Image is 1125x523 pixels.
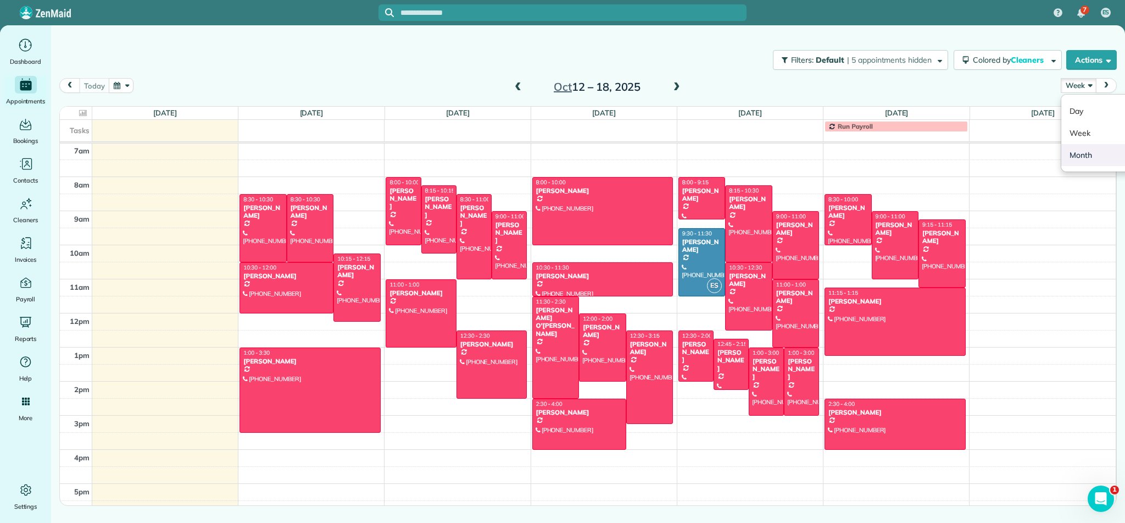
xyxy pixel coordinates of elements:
[876,213,905,220] span: 9:00 - 11:00
[707,278,722,293] span: ES
[875,221,916,237] div: [PERSON_NAME]
[922,221,952,228] span: 9:15 - 11:15
[776,281,806,288] span: 11:00 - 1:00
[847,55,932,65] span: | 5 appointments hidden
[717,340,747,348] span: 12:45 - 2:15
[767,50,948,70] a: Filters: Default | 5 appointments hidden
[753,349,779,356] span: 1:00 - 3:00
[19,373,32,384] span: Help
[682,238,722,254] div: [PERSON_NAME]
[389,289,453,297] div: [PERSON_NAME]
[682,230,712,237] span: 9:30 - 11:30
[885,108,909,117] a: [DATE]
[243,272,330,280] div: [PERSON_NAME]
[536,409,623,416] div: [PERSON_NAME]
[583,315,612,322] span: 12:00 - 2:00
[528,81,666,93] h2: 12 – 18, 2025
[536,264,569,271] span: 10:30 - 11:30
[4,155,47,186] a: Contacts
[1011,55,1046,65] span: Cleaners
[13,214,38,225] span: Cleaners
[682,179,709,186] span: 8:00 - 9:15
[70,283,90,291] span: 11am
[791,55,814,65] span: Filters:
[74,453,90,462] span: 4pm
[15,254,37,265] span: Invoices
[300,108,324,117] a: [DATE]
[337,263,377,279] div: [PERSON_NAME]
[630,332,660,339] span: 12:30 - 3:15
[816,55,845,65] span: Default
[828,409,962,416] div: [PERSON_NAME]
[630,340,670,356] div: [PERSON_NAME]
[728,195,769,211] div: [PERSON_NAME]
[10,56,41,67] span: Dashboard
[828,204,868,220] div: [PERSON_NAME]
[460,204,488,228] div: [PERSON_NAME]
[922,229,962,245] div: [PERSON_NAME]
[4,195,47,225] a: Cleaners
[74,351,90,360] span: 1pm
[954,50,1062,70] button: Colored byCleaners
[682,332,712,339] span: 12:30 - 2:00
[389,281,419,288] span: 11:00 - 1:00
[838,122,873,130] span: Run Payroll
[592,108,616,117] a: [DATE]
[776,213,806,220] span: 9:00 - 11:00
[4,115,47,146] a: Bookings
[243,357,377,365] div: [PERSON_NAME]
[682,187,722,203] div: [PERSON_NAME]
[389,187,417,211] div: [PERSON_NAME]
[4,274,47,305] a: Payroll
[536,298,566,305] span: 11:30 - 2:30
[4,481,47,512] a: Settings
[495,213,525,220] span: 9:00 - 11:00
[752,357,781,381] div: [PERSON_NAME]
[1061,78,1096,93] button: Week
[153,108,177,117] a: [DATE]
[1070,1,1093,25] div: 7 unread notifications
[536,306,576,338] div: [PERSON_NAME] O'[PERSON_NAME]
[1083,5,1087,14] span: 7
[536,179,566,186] span: 8:00 - 10:00
[74,180,90,189] span: 8am
[460,196,490,203] span: 8:30 - 11:00
[79,78,109,93] button: today
[4,76,47,107] a: Appointments
[1096,78,1117,93] button: next
[973,55,1048,65] span: Colored by
[446,108,470,117] a: [DATE]
[291,196,320,203] span: 8:30 - 10:30
[460,332,490,339] span: 12:30 - 2:30
[728,272,769,288] div: [PERSON_NAME]
[74,419,90,428] span: 3pm
[74,214,90,223] span: 9am
[337,255,370,262] span: 10:15 - 12:15
[14,501,37,512] span: Settings
[70,317,90,326] span: 12pm
[74,146,90,155] span: 7am
[828,400,855,408] span: 2:30 - 4:00
[582,323,623,339] div: [PERSON_NAME]
[1088,486,1114,512] iframe: Intercom live chat
[776,289,816,305] div: [PERSON_NAME]
[4,234,47,265] a: Invoices
[243,264,276,271] span: 10:30 - 12:00
[1102,8,1110,17] span: ES
[74,385,90,394] span: 2pm
[495,221,523,245] div: [PERSON_NAME]
[1031,108,1055,117] a: [DATE]
[536,400,562,408] span: 2:30 - 4:00
[16,294,36,305] span: Payroll
[74,487,90,496] span: 5pm
[13,135,38,146] span: Bookings
[59,78,80,93] button: prev
[425,187,455,194] span: 8:15 - 10:15
[1110,486,1119,494] span: 1
[554,80,572,93] span: Oct
[19,412,32,423] span: More
[4,36,47,67] a: Dashboard
[729,264,762,271] span: 10:30 - 12:30
[1066,50,1117,70] button: Actions
[13,175,38,186] span: Contacts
